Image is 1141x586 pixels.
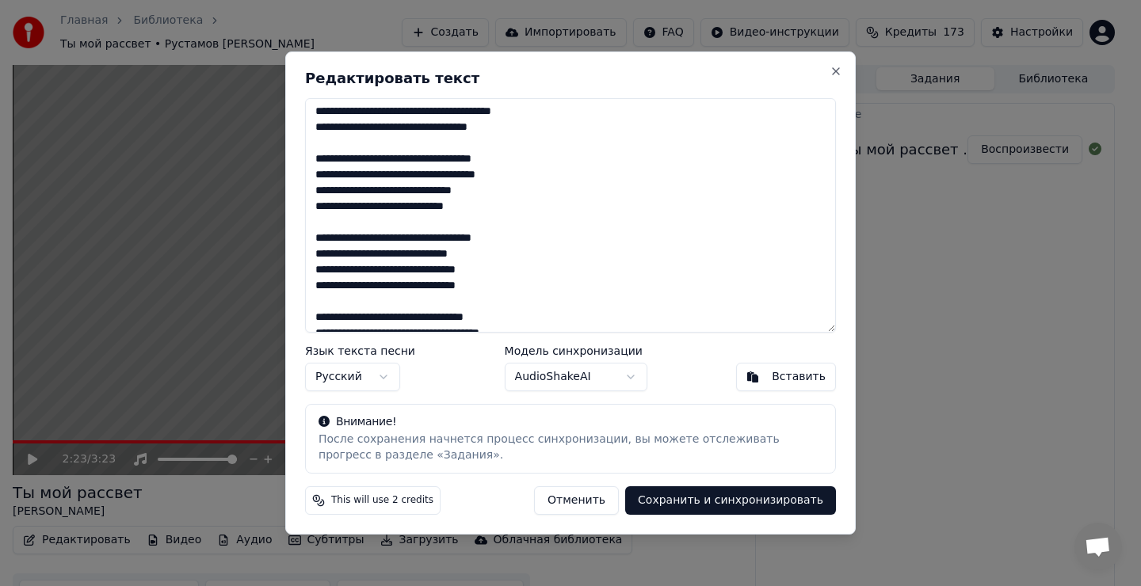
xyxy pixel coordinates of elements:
[736,363,836,391] button: Вставить
[305,71,836,86] h2: Редактировать текст
[772,369,826,385] div: Вставить
[534,486,619,515] button: Отменить
[331,494,433,507] span: This will use 2 credits
[505,345,647,356] label: Модель синхронизации
[625,486,836,515] button: Сохранить и синхронизировать
[319,432,822,463] div: После сохранения начнется процесс синхронизации, вы можете отслеживать прогресс в разделе «Задания».
[305,345,415,356] label: Язык текста песни
[319,414,822,430] div: Внимание!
